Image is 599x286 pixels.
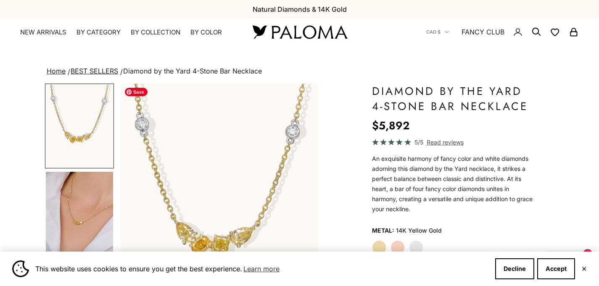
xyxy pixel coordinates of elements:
[414,137,423,147] span: 5/5
[372,154,533,214] div: An exquisite harmony of fancy color and white diamonds adorning this diamond by the Yard necklace...
[372,224,394,237] legend: Metal:
[581,266,587,271] button: Close
[20,28,66,37] a: NEW ARRIVALS
[190,28,222,37] summary: By Color
[426,28,441,36] span: CAD $
[46,84,113,168] img: #YellowGold
[47,67,66,75] a: Home
[46,172,113,256] img: #YellowGold #RoseGold #WhiteGold
[372,84,533,114] h1: Diamond by the Yard 4-Stone Bar Necklace
[242,262,281,275] a: Learn more
[253,4,347,15] p: Natural Diamonds & 14K Gold
[396,224,442,237] variant-option-value: 14K Yellow Gold
[45,66,554,77] nav: breadcrumbs
[372,137,533,147] a: 5/5 Read reviews
[495,258,534,279] button: Decline
[77,28,121,37] summary: By Category
[35,262,488,275] span: This website uses cookies to ensure you get the best experience.
[426,18,579,45] nav: Secondary navigation
[372,117,409,134] sale-price: $5,892
[125,88,148,96] span: Save
[426,28,449,36] button: CAD $
[45,171,114,257] button: Go to item 4
[12,260,29,277] img: Cookie banner
[20,28,232,37] nav: Primary navigation
[537,258,575,279] button: Accept
[45,84,114,168] button: Go to item 1
[71,67,118,75] a: BEST SELLERS
[427,137,464,147] span: Read reviews
[462,26,504,37] a: FANCY CLUB
[123,67,262,75] span: Diamond by the Yard 4-Stone Bar Necklace
[131,28,180,37] summary: By Collection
